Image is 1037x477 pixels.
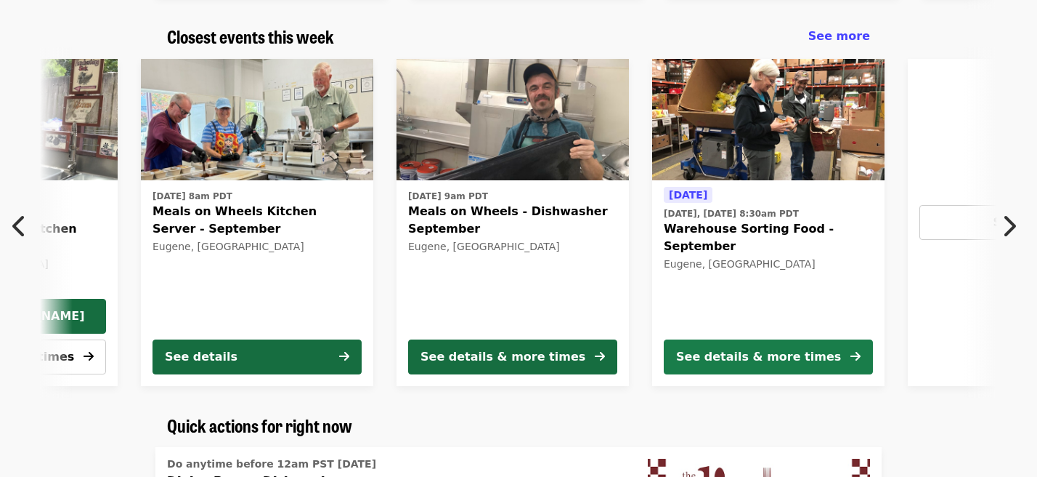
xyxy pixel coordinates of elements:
div: See details & more times [676,348,841,366]
time: [DATE], [DATE] 8:30am PDT [664,207,799,220]
i: arrow-right icon [595,350,605,364]
button: See details & more times [408,340,617,374]
button: See details & more times [664,340,873,374]
button: Next item [989,206,1037,246]
time: [DATE] 9am PDT [408,190,488,203]
a: See details for "Meals on Wheels Kitchen Server - September" [141,59,373,386]
span: Meals on Wheels Kitchen Server - September [152,203,362,238]
i: arrow-right icon [850,350,861,364]
img: Warehouse Sorting Food - September organized by FOOD For Lane County [652,59,884,181]
div: See details & more times [420,348,585,366]
time: [DATE] 8am PDT [152,190,232,203]
span: Quick actions for right now [167,412,352,438]
div: See details [165,348,237,366]
span: Closest events this week [167,23,334,49]
div: Eugene, [GEOGRAPHIC_DATA] [152,241,362,253]
span: See more [808,29,870,43]
span: Meals on Wheels - Dishwasher September [408,203,617,238]
a: See details for "Meals on Wheels - Dishwasher September" [396,59,629,386]
a: See more [808,28,870,45]
i: chevron-right icon [1001,212,1016,240]
img: Meals on Wheels Kitchen Server - September organized by FOOD For Lane County [141,59,373,181]
i: arrow-right icon [84,350,94,364]
i: chevron-left icon [12,212,27,240]
div: Closest events this week [155,26,882,47]
div: Eugene, [GEOGRAPHIC_DATA] [664,258,873,270]
span: [DATE] [669,189,707,201]
span: Warehouse Sorting Food - September [664,220,873,255]
img: Meals on Wheels - Dishwasher September organized by FOOD For Lane County [396,59,629,181]
span: Do anytime before 12am PST [DATE] [167,458,376,470]
button: See details [152,340,362,374]
a: Closest events this week [167,26,334,47]
i: arrow-right icon [339,350,349,364]
div: Eugene, [GEOGRAPHIC_DATA] [408,241,617,253]
a: See details for "Warehouse Sorting Food - September" [652,59,884,386]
